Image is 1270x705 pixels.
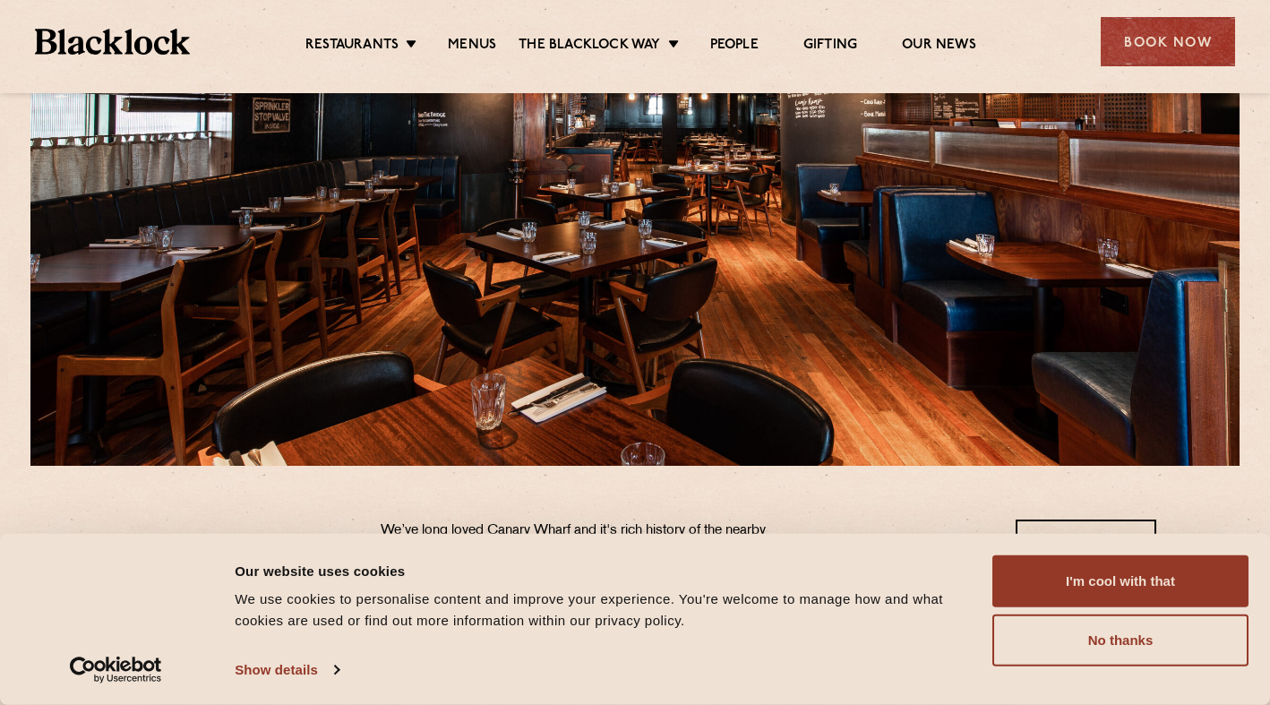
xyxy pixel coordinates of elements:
[235,589,972,632] div: We use cookies to personalise content and improve your experience. You're welcome to manage how a...
[35,29,190,55] img: BL_Textured_Logo-footer-cropped.svg
[992,615,1249,666] button: No thanks
[114,520,253,654] img: BL_CW_Logo_Website.svg
[305,37,399,56] a: Restaurants
[235,560,972,581] div: Our website uses cookies
[803,37,857,56] a: Gifting
[710,37,759,56] a: People
[448,37,496,56] a: Menus
[1016,520,1156,569] a: Book a Table
[38,657,194,684] a: Usercentrics Cookiebot - opens in a new window
[902,37,976,56] a: Our News
[992,555,1249,607] button: I'm cool with that
[1101,17,1235,66] div: Book Now
[519,37,660,56] a: The Blacklock Way
[235,657,339,684] a: Show details
[381,520,909,705] p: We’ve long loved Canary Wharf and it's rich history of the nearby [GEOGRAPHIC_DATA] and [GEOGRAPH...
